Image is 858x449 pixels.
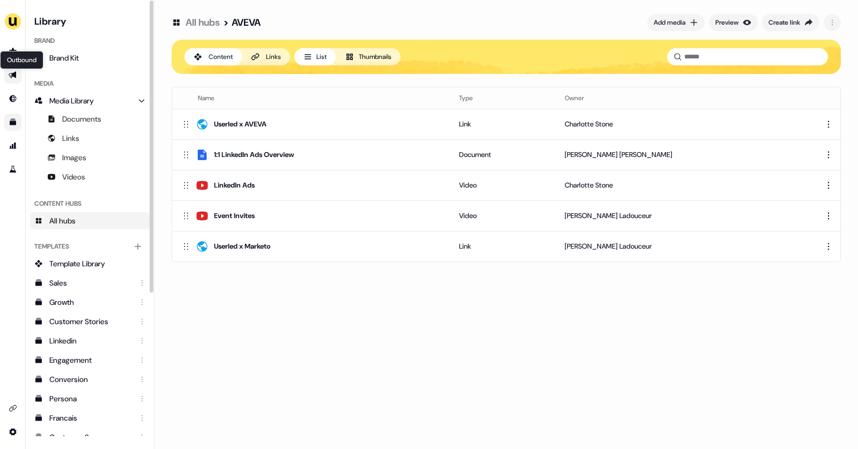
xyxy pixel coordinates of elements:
[214,180,255,191] div: LinkedIn Ads
[242,48,290,65] button: Links
[49,215,76,226] span: All hubs
[30,130,150,147] a: Links
[4,423,21,440] a: Go to integrations
[30,390,150,407] a: Persona
[565,180,815,191] div: Charlotte Stone
[709,14,758,31] button: Preview
[565,119,815,130] div: Charlotte Stone
[565,211,815,221] div: [PERSON_NAME] Ladouceur
[4,161,21,178] a: Go to experiments
[30,212,150,229] a: All hubs
[4,400,21,417] a: Go to integrations
[49,374,132,385] div: Conversion
[49,53,79,63] span: Brand Kit
[49,297,132,308] div: Growth
[49,413,132,423] div: Francais
[459,180,548,191] div: Video
[49,355,132,365] div: Engagement
[30,429,150,446] a: Customer Success
[4,114,21,131] a: Go to templates
[184,48,242,65] button: Content
[4,137,21,154] a: Go to attribution
[172,87,450,109] th: Name
[30,168,150,185] a: Videos
[186,16,220,29] a: All hubs
[62,171,85,182] span: Videos
[294,48,336,65] button: List
[49,278,132,288] div: Sales
[214,119,267,130] div: Userled x AVEVA
[30,255,150,272] a: Template Library
[30,409,150,426] a: Francais
[459,119,548,130] div: Link
[214,241,270,252] div: Userled x Marketo
[214,149,294,160] div: 1:1 LinkedIn Ads Overview
[565,149,815,160] div: [PERSON_NAME] [PERSON_NAME]
[62,133,79,144] span: Links
[4,66,21,84] a: Go to outbound experience
[62,114,101,124] span: Documents
[30,49,150,66] a: Brand Kit
[209,51,233,62] div: Content
[30,274,150,291] a: Sales
[49,316,132,327] div: Customer Stories
[556,87,823,109] th: Owner
[49,432,132,443] div: Customer Success
[62,152,86,163] span: Images
[654,17,685,28] div: Add media
[30,332,150,349] a: Linkedin
[30,371,150,388] a: Conversion
[565,241,815,252] div: [PERSON_NAME] Ladouceur
[762,14,819,31] button: Create link
[49,393,132,404] div: Persona
[4,43,21,60] a: Go to prospects
[232,16,261,29] div: AVEVA
[30,195,150,212] div: Content Hubs
[223,16,228,29] div: >
[30,13,150,28] h3: Library
[30,149,150,166] a: Images
[715,17,738,28] div: Preview
[4,90,21,107] a: Go to Inbound
[214,211,255,221] div: Event Invites
[30,75,150,92] div: Media
[647,14,705,31] button: Add media
[459,241,548,252] div: Link
[30,351,150,369] a: Engagement
[459,211,548,221] div: Video
[30,238,150,255] div: Templates
[49,258,105,269] span: Template Library
[450,87,556,109] th: Type
[30,32,150,49] div: Brand
[30,294,150,311] a: Growth
[30,313,150,330] a: Customer Stories
[459,149,548,160] div: Document
[49,335,132,346] div: Linkedin
[266,51,281,62] div: Links
[49,95,94,106] span: Media Library
[30,92,150,109] a: Media Library
[336,48,401,65] button: Thumbnails
[30,110,150,128] a: Documents
[768,17,800,28] div: Create link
